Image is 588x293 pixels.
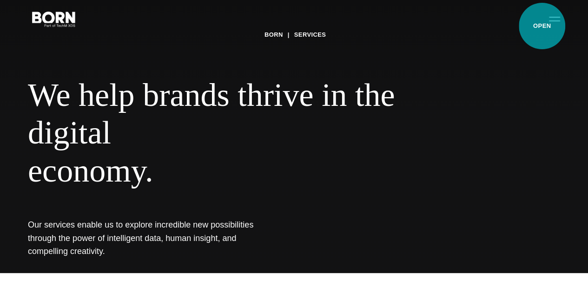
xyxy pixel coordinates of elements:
[28,218,265,258] h1: Our services enable us to explore incredible new possibilities through the power of intelligent d...
[264,28,283,42] a: BORN
[294,28,326,42] a: Services
[543,9,566,28] button: Open
[28,76,418,152] span: We help brands thrive in the digital
[28,152,418,190] span: economy.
